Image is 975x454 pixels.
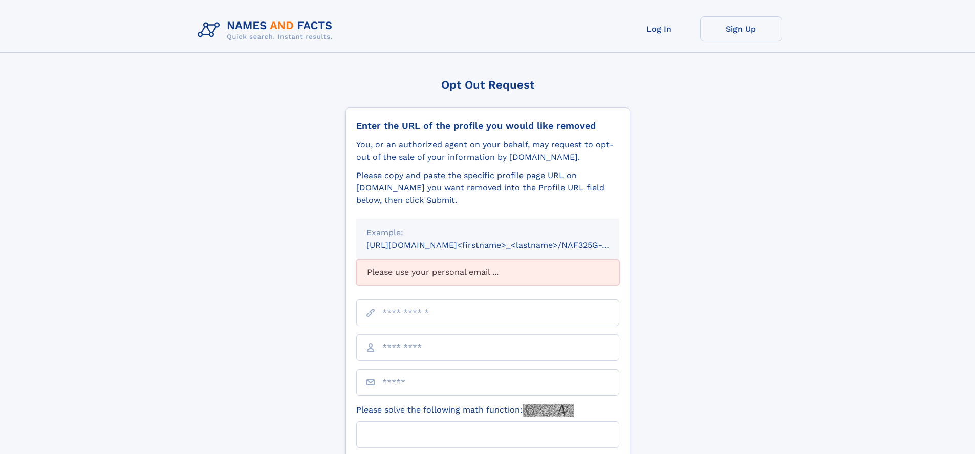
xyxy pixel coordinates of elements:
div: You, or an authorized agent on your behalf, may request to opt-out of the sale of your informatio... [356,139,619,163]
div: Enter the URL of the profile you would like removed [356,120,619,132]
div: Please copy and paste the specific profile page URL on [DOMAIN_NAME] you want removed into the Pr... [356,169,619,206]
img: Logo Names and Facts [193,16,341,44]
div: Example: [366,227,609,239]
label: Please solve the following math function: [356,404,574,417]
a: Log In [618,16,700,41]
small: [URL][DOMAIN_NAME]<firstname>_<lastname>/NAF325G-xxxxxxxx [366,240,639,250]
div: Please use your personal email ... [356,260,619,285]
a: Sign Up [700,16,782,41]
div: Opt Out Request [345,78,630,91]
